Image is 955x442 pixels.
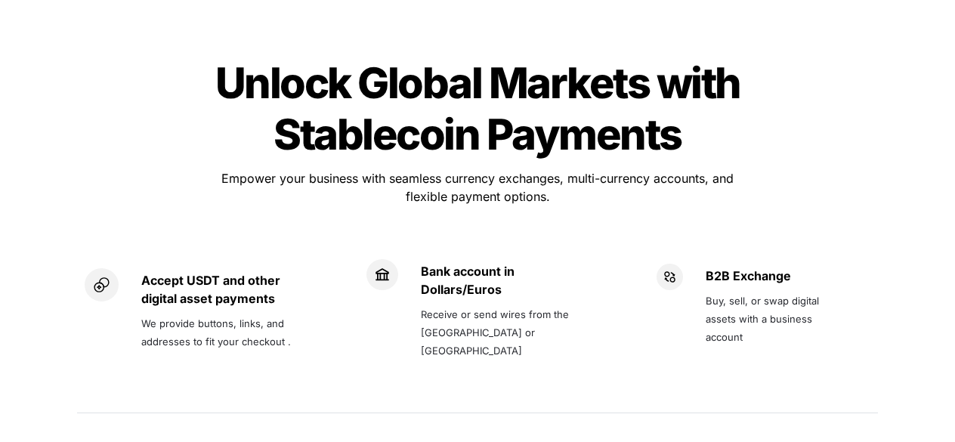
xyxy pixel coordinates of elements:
strong: B2B Exchange [706,268,791,283]
span: Receive or send wires from the [GEOGRAPHIC_DATA] or [GEOGRAPHIC_DATA] [421,308,572,357]
span: Unlock Global Markets with Stablecoin Payments [215,57,748,160]
span: Buy, sell, or swap digital assets with a business account [706,295,822,343]
span: Empower your business with seamless currency exchanges, multi-currency accounts, and flexible pay... [221,171,737,204]
strong: Bank account in Dollars/Euros [421,264,518,297]
span: We provide buttons, links, and addresses to fit your checkout . [141,317,291,348]
strong: Accept USDT and other digital asset payments [141,273,283,306]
